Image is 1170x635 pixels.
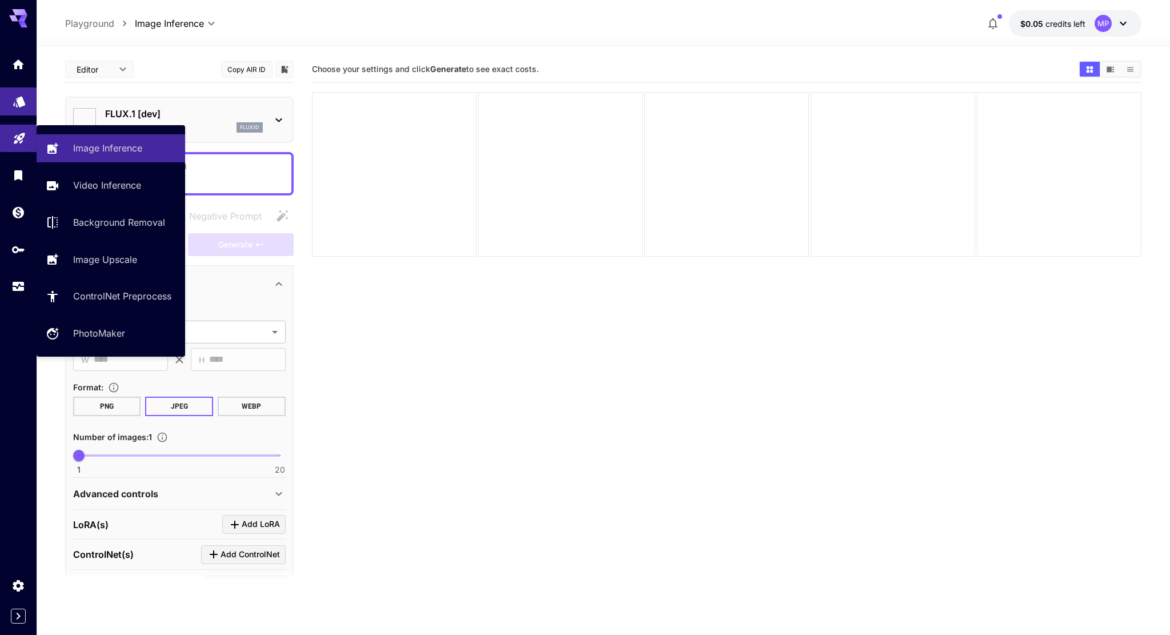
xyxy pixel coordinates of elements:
a: PhotoMaker [37,320,185,348]
button: JPEG [145,397,213,416]
p: Image Upscale [73,253,137,266]
div: MP [1095,15,1112,32]
button: $0.05 [1009,10,1141,37]
p: Advanced controls [73,487,158,501]
div: Show images in grid viewShow images in video viewShow images in list view [1079,61,1141,78]
span: Negative Prompt [189,209,262,223]
div: Library [11,168,25,182]
span: Add LoRA [242,517,280,532]
b: Generate [430,64,466,74]
span: H [199,353,205,366]
a: Image Upscale [37,245,185,273]
span: Choose your settings and click to see exact costs. [312,64,539,74]
button: WEBP [218,397,286,416]
p: FLUX.1 [dev] [105,107,263,121]
span: 20 [275,464,285,476]
span: Number of images : 1 [73,432,152,442]
span: 1 [77,464,81,476]
p: ControlNet(s) [73,548,134,561]
nav: breadcrumb [65,17,135,30]
div: API Keys [11,242,25,257]
p: Playground [65,17,114,30]
span: Add ControlNet [221,548,280,562]
button: PNG [73,397,141,416]
p: ControlNet Preprocess [73,289,171,303]
div: $0.05 [1020,18,1085,30]
p: PhotoMaker [73,326,125,340]
div: Wallet [11,205,25,219]
button: Specify how many images to generate in a single request. Each image generation will be charged se... [152,432,173,443]
a: Background Removal [37,209,185,237]
div: Settings [11,578,25,593]
p: Image Inference [73,141,142,155]
p: Background Removal [73,215,165,229]
p: Video Inference [73,178,141,192]
button: Expand sidebar [11,609,26,624]
a: ControlNet Preprocess [37,282,185,310]
button: Show images in list view [1120,62,1140,77]
div: Home [11,57,25,71]
button: Click to add ControlNet [201,545,286,564]
span: W [81,353,89,366]
button: Show images in grid view [1080,62,1100,77]
a: Image Inference [37,134,185,162]
button: Copy AIR ID [221,61,273,78]
a: Video Inference [37,171,185,199]
div: Models [13,91,26,105]
div: Playground [13,127,26,142]
span: Format : [73,382,103,392]
button: Add to library [279,62,290,76]
div: Usage [11,279,25,294]
span: $0.05 [1020,19,1045,29]
button: Show images in video view [1100,62,1120,77]
button: Click to add LoRA [222,515,286,534]
p: LoRA(s) [73,518,109,532]
span: Editor [77,63,112,75]
span: Negative prompts are not compatible with the selected model. [166,209,271,223]
span: Image Inference [135,17,204,30]
button: Choose the file format for the output image. [103,382,124,393]
p: flux1d [240,123,259,131]
span: credits left [1045,19,1085,29]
